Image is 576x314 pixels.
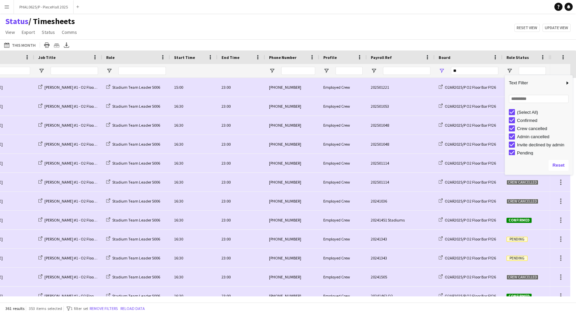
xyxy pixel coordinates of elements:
div: Crew cancelled [517,126,571,131]
div: Pending [517,150,571,155]
input: Search filter values [509,95,569,103]
a: [PERSON_NAME] #1 - O2 Floor Bar [38,198,102,204]
span: O2AR2025/P O2 Floor Bar FY26 [445,104,496,109]
span: O2AR2025/P O2 Floor Bar FY26 [445,255,496,260]
span: Status [42,29,55,35]
div: Employed Crew [319,249,367,267]
button: Reset [549,160,569,171]
span: 202501048 [371,142,389,147]
div: 16:30 [170,287,217,305]
span: [PERSON_NAME] #1 - O2 Floor Bar [44,142,102,147]
a: Stadium Team Leader 5006 [106,123,160,128]
span: Stadium Team Leader 5006 [112,217,160,223]
a: [PERSON_NAME] #1 - O2 Floor Bar [38,217,102,223]
div: 16:30 [170,192,217,210]
div: Employed Crew [319,116,367,134]
a: O2AR2025/P O2 Floor Bar FY26 [439,236,496,242]
a: O2AR2025/P O2 Floor Bar FY26 [439,293,496,298]
button: Reset view [514,24,540,32]
span: 20241343 [371,236,387,242]
span: [PERSON_NAME] #1 - O2 Floor Bar [44,85,102,90]
div: 16:30 [170,249,217,267]
button: Open Filter Menu [323,68,329,74]
div: [PHONE_NUMBER] [265,230,319,248]
span: Stadium Team Leader 5006 [112,198,160,204]
div: Employed Crew [319,192,367,210]
div: Employed Crew [319,135,367,153]
div: [PHONE_NUMBER] [265,97,319,116]
span: Pending [506,237,527,242]
input: Board Filter Input [451,67,498,75]
a: Stadium Team Leader 5006 [106,255,160,260]
button: Update view [542,24,571,32]
div: 16:30 [170,116,217,134]
div: [PHONE_NUMBER] [265,211,319,229]
a: Stadium Team Leader 5006 [106,180,160,185]
span: Stadium Team Leader 5006 [112,142,160,147]
div: 16:30 [170,211,217,229]
div: 16:30 [170,154,217,172]
span: Crew cancelled [506,180,538,185]
div: Employed Crew [319,268,367,286]
button: Open Filter Menu [269,68,275,74]
input: Role Filter Input [118,67,166,75]
span: Crew cancelled [506,199,538,204]
a: O2AR2025/P O2 Floor Bar FY26 [439,161,496,166]
span: Role Status [506,55,529,60]
span: [PERSON_NAME] #1 - O2 Floor Bar [44,274,102,279]
button: This Month [3,41,37,49]
span: O2AR2025/P O2 Floor Bar FY26 [445,274,496,279]
a: [PERSON_NAME] #1 - O2 Floor Bar [38,123,102,128]
span: [PERSON_NAME] #1 - O2 Floor Bar [44,180,102,185]
a: Stadium Team Leader 5006 [106,198,160,204]
div: 23:00 [217,230,265,248]
span: [PERSON_NAME] #1 - O2 Floor Bar [44,104,102,109]
a: O2AR2025/P O2 Floor Bar FY26 [439,142,496,147]
div: [PHONE_NUMBER] [265,154,319,172]
div: Employed Crew [319,287,367,305]
app-action-btn: Export XLSX [62,41,71,49]
a: O2AR2025/P O2 Floor Bar FY26 [439,123,496,128]
input: Profile Filter Input [335,67,363,75]
span: O2AR2025/P O2 Floor Bar FY26 [445,236,496,242]
span: Board [439,55,450,60]
span: O2AR2025/P O2 Floor Bar FY26 [445,161,496,166]
span: [PERSON_NAME] #1 - O2 Floor Bar [44,123,102,128]
span: [PERSON_NAME] #1 - O2 Floor Bar [44,161,102,166]
div: 16:30 [170,268,217,286]
a: Stadium Team Leader 5006 [106,293,160,298]
span: [PERSON_NAME] #1 - O2 Floor Bar [44,236,102,242]
span: Stadium Team Leader 5006 [112,255,160,260]
span: Phone Number [269,55,296,60]
div: Employed Crew [319,211,367,229]
a: Stadium Team Leader 5006 [106,217,160,223]
input: Phone Number Filter Input [281,67,315,75]
a: O2AR2025/P O2 Floor Bar FY26 [439,198,496,204]
span: 20241451 Stadiums [371,217,405,223]
span: O2AR2025/P O2 Floor Bar FY26 [445,293,496,298]
button: Open Filter Menu [371,68,377,74]
span: Stadium Team Leader 5006 [112,274,160,279]
a: [PERSON_NAME] #1 - O2 Floor Bar [38,180,102,185]
span: [PERSON_NAME] #1 - O2 Floor Bar [44,255,102,260]
span: Stadium Team Leader 5006 [112,85,160,90]
span: O2AR2025/P O2 Floor Bar FY26 [445,142,496,147]
a: O2AR2025/P O2 Floor Bar FY26 [439,104,496,109]
div: Admin cancelled [517,134,571,139]
a: Stadium Team Leader 5006 [106,161,160,166]
span: Timesheets [28,16,75,26]
a: Status [39,28,58,37]
span: Crew cancelled [506,275,538,280]
span: 1 filter set [71,306,88,311]
span: 353 items selected [29,306,62,311]
span: Role [106,55,115,60]
a: O2AR2025/P O2 Floor Bar FY26 [439,274,496,279]
div: [PHONE_NUMBER] [265,116,319,134]
div: [PHONE_NUMBER] [265,268,319,286]
span: Stadium Team Leader 5006 [112,161,160,166]
a: Status [5,16,28,26]
div: 23:00 [217,211,265,229]
span: Stadium Team Leader 5006 [112,180,160,185]
a: Stadium Team Leader 5006 [106,142,160,147]
div: [PHONE_NUMBER] [265,287,319,305]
